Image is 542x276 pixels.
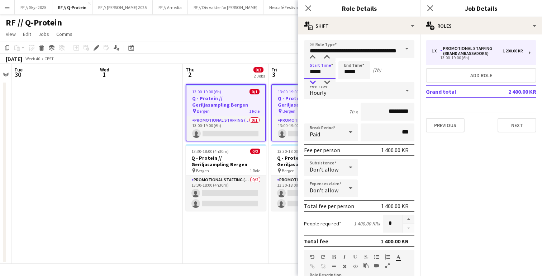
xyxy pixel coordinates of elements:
span: Jobs [38,31,49,37]
h3: Q - Protein // Geriljasampling Bergen [186,95,265,108]
div: 1 x [432,48,440,53]
app-job-card: 13:00-19:00 (6h)0/1Q - Protein // Geriljasampling Bergen Bergen1 RolePromotional Staffing (Brand ... [271,84,352,141]
div: Fee per person [304,146,340,154]
button: Next [498,118,536,132]
span: Bergen [282,168,295,173]
div: 1 400.00 KR x [354,220,380,227]
button: Strikethrough [363,254,369,260]
span: 30 [13,70,23,79]
button: Insert video [374,263,379,268]
div: [DATE] [6,55,22,62]
button: Unordered List [374,254,379,260]
button: RF // Amedia [153,0,188,14]
button: Paste as plain text [363,263,369,268]
button: HTML Code [353,263,358,269]
div: (7h) [373,67,381,73]
app-job-card: 13:30-18:00 (4h30m)0/2Q - Protein // Geriljasampling Bergen Bergen1 RolePromotional Staffing (Bra... [271,144,352,211]
span: Don't allow [310,166,338,173]
span: 13:30-18:00 (4h30m) [277,149,314,154]
button: RF // Q-Protein [52,0,92,14]
button: Add role [426,68,536,83]
span: Paid [310,131,320,138]
span: Bergen [282,108,295,114]
app-card-role: Promotional Staffing (Brand Ambassadors)0/113:00-19:00 (6h) [272,116,351,141]
h3: Job Details [420,4,542,13]
span: View [6,31,16,37]
button: Nescafé Festival 2025 [263,0,314,14]
h3: Q - Protein // Geriljasampling Bergen [272,95,351,108]
app-card-role: Promotional Staffing (Brand Ambassadors)0/113:00-19:00 (6h) [186,116,265,141]
app-card-role: Promotional Staffing (Brand Ambassadors)0/213:30-18:00 (4h30m) [271,176,352,211]
div: 13:00-19:00 (6h) [432,56,523,60]
a: Jobs [35,29,52,39]
span: Tue [14,66,23,73]
button: RF // Div vakter for [PERSON_NAME] [188,0,263,14]
a: Edit [20,29,34,39]
span: Bergen [197,108,210,114]
div: 7h x [349,108,358,115]
div: Promotional Staffing (Brand Ambassadors) [440,46,503,56]
div: Total fee [304,238,328,245]
a: Comms [53,29,75,39]
button: Clear Formatting [342,263,347,269]
div: Roles [420,17,542,34]
span: Don't allow [310,187,338,194]
span: 3 [270,70,277,79]
td: 2 400.00 KR [491,86,536,97]
h3: Q - Protein // Geriljasampling Bergen [271,155,352,168]
button: RF // Skyr 2025 [15,0,52,14]
span: 1 Role [249,108,260,114]
button: Previous [426,118,465,132]
span: Wed [100,66,109,73]
button: Undo [310,254,315,260]
span: Comms [56,31,72,37]
span: Fri [271,66,277,73]
button: Text Color [396,254,401,260]
button: Increase [403,215,414,224]
a: View [3,29,19,39]
button: Redo [320,254,325,260]
td: Grand total [426,86,491,97]
div: Shift [298,17,420,34]
span: Thu [186,66,195,73]
div: 1 400.00 KR [381,202,409,210]
app-card-role: Promotional Staffing (Brand Ambassadors)0/213:30-18:00 (4h30m) [186,176,266,211]
span: 0/1 [249,89,260,94]
span: 1 [99,70,109,79]
div: Total fee per person [304,202,354,210]
span: 13:30-18:00 (4h30m) [191,149,229,154]
button: Ordered List [385,254,390,260]
div: 2 Jobs [254,73,265,79]
div: 1 400.00 KR [381,238,409,245]
app-job-card: 13:30-18:00 (4h30m)0/2Q - Protein // Geriljasampling Bergen Bergen1 RolePromotional Staffing (Bra... [186,144,266,211]
span: 0/3 [253,67,263,72]
span: Bergen [196,168,209,173]
button: Bold [331,254,336,260]
button: Underline [353,254,358,260]
button: Italic [342,254,347,260]
div: CEST [44,56,54,61]
h3: Role Details [298,4,420,13]
span: Hourly [310,89,326,96]
button: RF // [PERSON_NAME] 2025 [92,0,153,14]
label: People required [304,220,341,227]
span: 2 [185,70,195,79]
div: 1 200.00 KR [503,48,523,53]
span: 1 Role [250,168,260,173]
h3: Q - Protein // Geriljasampling Bergen [186,155,266,168]
span: Week 40 [24,56,42,61]
span: 13:00-19:00 (6h) [192,89,221,94]
span: 13:00-19:00 (6h) [278,89,307,94]
span: Edit [23,31,31,37]
span: 0/2 [250,149,260,154]
div: 1 400.00 KR [381,146,409,154]
app-job-card: 13:00-19:00 (6h)0/1Q - Protein // Geriljasampling Bergen Bergen1 RolePromotional Staffing (Brand ... [186,84,266,141]
button: Fullscreen [385,263,390,268]
h1: RF // Q-Protein [6,17,62,28]
button: Horizontal Line [331,263,336,269]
